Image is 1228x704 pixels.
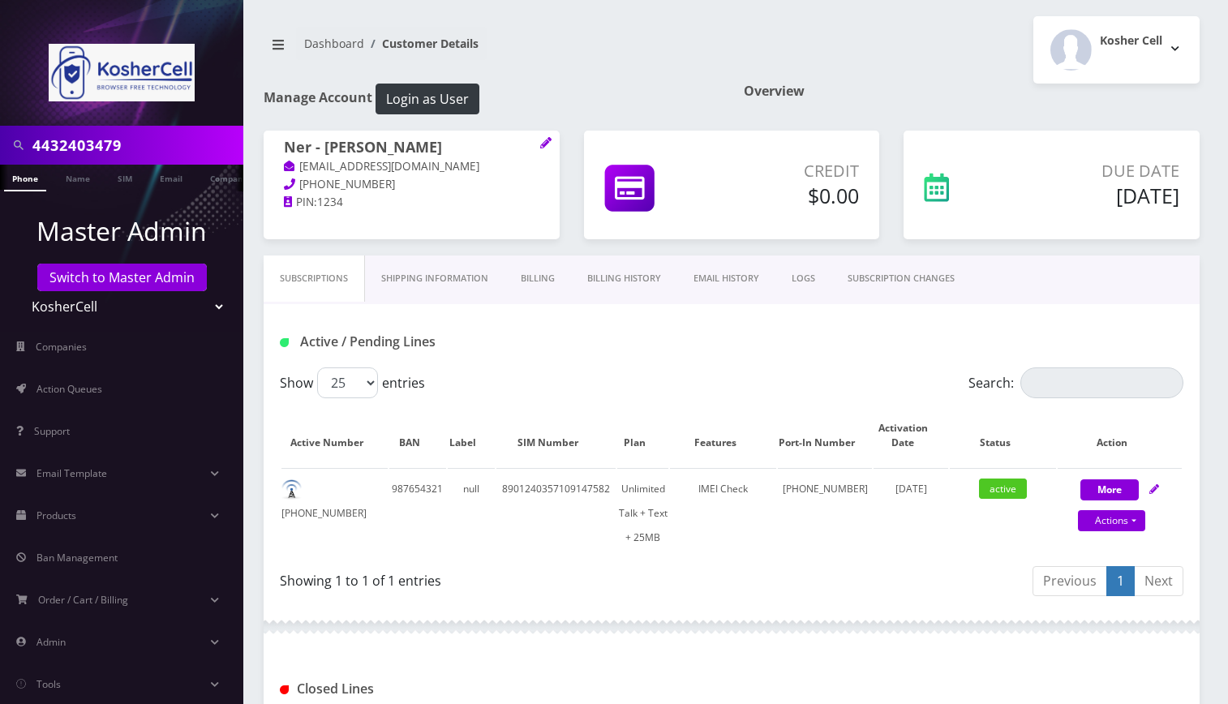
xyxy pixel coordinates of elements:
span: Companies [36,340,87,354]
a: SIM [109,165,140,190]
span: [DATE] [895,482,927,496]
span: Admin [36,635,66,649]
label: Search: [968,367,1183,398]
h5: [DATE] [1017,183,1179,208]
span: [PHONE_NUMBER] [299,177,395,191]
td: Unlimited Talk + Text + 25MB [617,468,668,558]
a: LOGS [775,255,831,302]
a: Login as User [372,88,479,106]
h1: Closed Lines [280,681,565,697]
img: Closed Lines [280,685,289,694]
td: null [448,468,496,558]
h1: Ner - [PERSON_NAME] [284,139,539,158]
th: Features: activate to sort column ascending [670,405,776,466]
a: Dashboard [304,36,364,51]
a: Name [58,165,98,190]
h1: Overview [744,84,1200,99]
td: 987654321 [389,468,446,558]
th: Activation Date: activate to sort column ascending [874,405,948,466]
th: Label: activate to sort column ascending [448,405,496,466]
td: [PHONE_NUMBER] [778,468,872,558]
button: Kosher Cell [1033,16,1200,84]
td: [PHONE_NUMBER] [281,468,388,558]
span: Products [36,509,76,522]
span: Ban Management [36,551,118,564]
h1: Manage Account [264,84,719,114]
td: 8901240357109147582 [496,468,616,558]
span: Action Queues [36,382,102,396]
a: Billing [505,255,571,302]
th: Status: activate to sort column ascending [950,405,1056,466]
th: Action: activate to sort column ascending [1058,405,1182,466]
div: IMEI Check [670,477,776,501]
a: Actions [1078,510,1145,531]
input: Search: [1020,367,1183,398]
a: SUBSCRIPTION CHANGES [831,255,971,302]
h1: Active / Pending Lines [280,334,565,350]
a: [EMAIL_ADDRESS][DOMAIN_NAME] [284,159,479,175]
span: 1234 [317,195,343,209]
span: Tools [36,677,61,691]
a: 1 [1106,566,1135,596]
a: Switch to Master Admin [37,264,207,291]
th: Active Number: activate to sort column ascending [281,405,388,466]
h5: $0.00 [720,183,859,208]
span: Support [34,424,70,438]
span: active [979,479,1027,499]
button: Login as User [376,84,479,114]
button: More [1080,479,1139,500]
span: Order / Cart / Billing [38,593,128,607]
p: Credit [720,159,859,183]
a: Shipping Information [365,255,505,302]
p: Due Date [1017,159,1179,183]
img: Active / Pending Lines [280,338,289,347]
a: EMAIL HISTORY [677,255,775,302]
a: Previous [1033,566,1107,596]
th: Plan: activate to sort column ascending [617,405,668,466]
div: Showing 1 to 1 of 1 entries [280,564,719,590]
a: Next [1134,566,1183,596]
img: KosherCell [49,44,195,101]
a: Billing History [571,255,677,302]
th: SIM Number: activate to sort column ascending [496,405,616,466]
a: Phone [4,165,46,191]
select: Showentries [317,367,378,398]
a: Email [152,165,191,190]
th: Port-In Number: activate to sort column ascending [778,405,872,466]
li: Customer Details [364,35,479,52]
input: Search in Company [32,130,239,161]
nav: breadcrumb [264,27,719,73]
a: PIN: [284,195,317,211]
th: BAN: activate to sort column ascending [389,405,446,466]
h2: Kosher Cell [1100,34,1162,48]
span: Email Template [36,466,107,480]
img: default.png [281,479,302,500]
label: Show entries [280,367,425,398]
a: Subscriptions [264,255,365,302]
a: Company [202,165,256,190]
